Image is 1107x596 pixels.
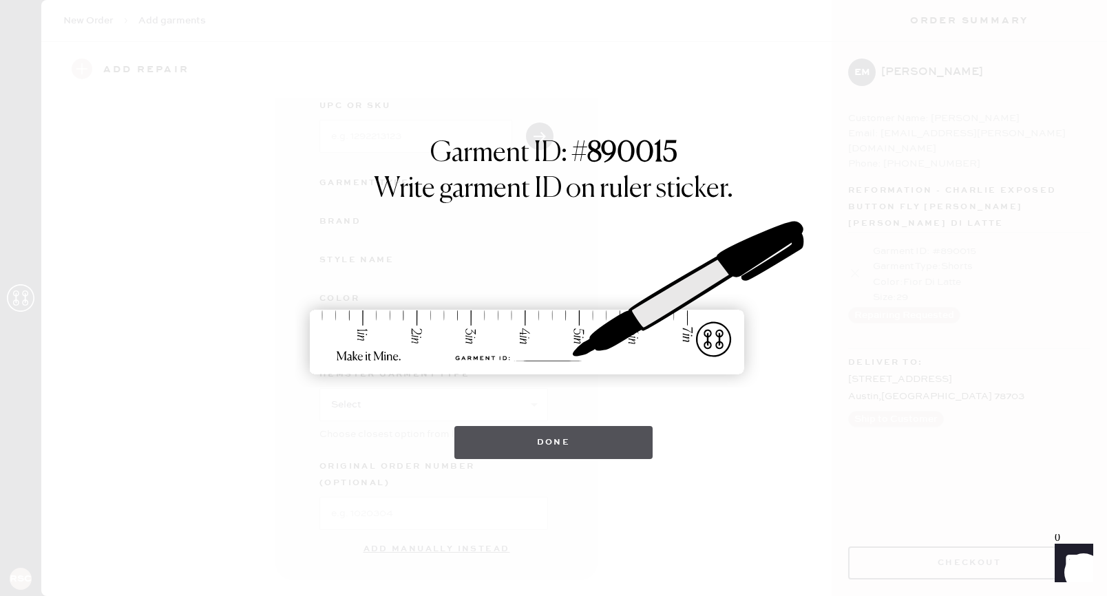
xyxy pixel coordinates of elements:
[1042,534,1101,593] iframe: Front Chat
[587,140,677,167] strong: 890015
[430,137,677,173] h1: Garment ID: #
[374,173,733,206] h1: Write garment ID on ruler sticker.
[454,426,653,459] button: Done
[295,185,812,412] img: ruler-sticker-sharpie.svg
